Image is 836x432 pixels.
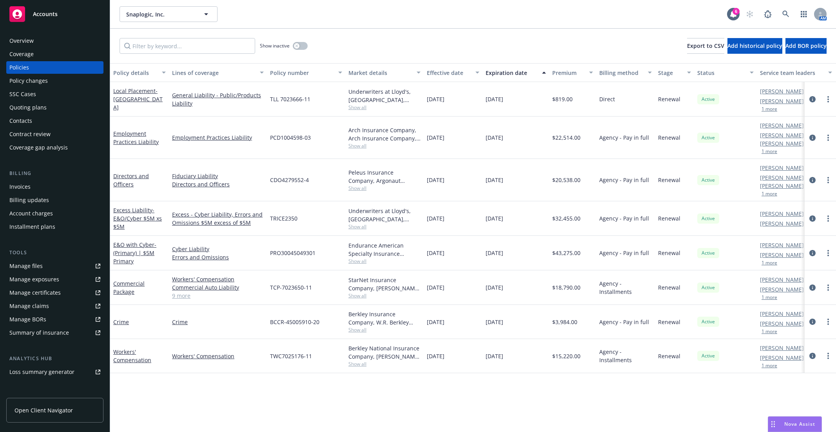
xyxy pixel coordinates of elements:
[113,241,156,265] span: - (Primary) | $5M Primary
[599,69,643,77] div: Billing method
[6,88,103,100] a: SSC Cases
[6,260,103,272] a: Manage files
[9,48,34,60] div: Coverage
[552,214,580,222] span: $32,455.00
[700,250,716,257] span: Active
[552,318,577,326] span: $3,984.00
[700,134,716,141] span: Active
[599,133,649,142] span: Agency - Pay in full
[823,317,833,326] a: more
[760,285,804,293] a: [PERSON_NAME]
[9,115,32,127] div: Contacts
[9,286,61,299] div: Manage certificates
[599,176,649,184] span: Agency - Pay in full
[6,141,103,154] a: Coverage gap analysis
[823,214,833,223] a: more
[172,352,264,360] a: Workers' Compensation
[9,141,68,154] div: Coverage gap analysis
[172,180,264,188] a: Directors and Officers
[694,63,757,82] button: Status
[9,366,74,378] div: Loss summary generator
[823,175,833,185] a: more
[6,75,103,87] a: Policy changes
[348,142,421,149] span: Show all
[599,249,649,257] span: Agency - Pay in full
[9,221,55,233] div: Installment plans
[658,249,680,257] span: Renewal
[9,260,43,272] div: Manage files
[658,133,680,142] span: Renewal
[733,8,740,15] div: 6
[6,300,103,312] a: Manage claims
[700,318,716,325] span: Active
[697,69,745,77] div: Status
[760,210,804,218] a: [PERSON_NAME]
[760,319,804,328] a: [PERSON_NAME]
[172,210,264,227] a: Excess - Cyber Liability, Errors and Omissions $5M excess of $5M
[427,283,444,292] span: [DATE]
[700,215,716,222] span: Active
[260,42,290,49] span: Show inactive
[267,63,345,82] button: Policy number
[808,351,817,361] a: circleInformation
[270,69,334,77] div: Policy number
[784,421,815,427] span: Nova Assist
[348,126,421,142] div: Arch Insurance Company, Arch Insurance Company, CRC Group
[760,87,804,95] a: [PERSON_NAME]
[552,69,584,77] div: Premium
[6,355,103,363] div: Analytics hub
[6,221,103,233] a: Installment plans
[768,416,822,432] button: Nova Assist
[172,133,264,142] a: Employment Practices Liability
[9,273,59,286] div: Manage exposures
[760,164,804,172] a: [PERSON_NAME]
[110,63,169,82] button: Policy details
[486,133,503,142] span: [DATE]
[762,149,777,154] button: 1 more
[486,283,503,292] span: [DATE]
[6,194,103,206] a: Billing updates
[113,172,149,188] a: Directors and Officers
[6,3,103,25] a: Accounts
[599,348,652,364] span: Agency - Installments
[599,214,649,222] span: Agency - Pay in full
[172,69,255,77] div: Lines of coverage
[9,326,69,339] div: Summary of insurance
[348,276,421,292] div: StarNet Insurance Company, [PERSON_NAME] Corporation
[760,241,804,249] a: [PERSON_NAME]
[658,95,680,103] span: Renewal
[15,406,73,414] span: Open Client Navigator
[169,63,267,82] button: Lines of coverage
[172,172,264,180] a: Fiduciary Liability
[6,273,103,286] a: Manage exposures
[552,176,580,184] span: $20,538.00
[6,180,103,193] a: Invoices
[552,133,580,142] span: $22,514.00
[172,245,264,253] a: Cyber Liability
[270,352,312,360] span: TWC7025176-11
[270,133,311,142] span: PCD1004598-03
[596,63,655,82] button: Billing method
[9,35,34,47] div: Overview
[270,95,310,103] span: TLL 7023666-11
[9,61,29,74] div: Policies
[486,95,503,103] span: [DATE]
[113,348,151,364] a: Workers' Compensation
[348,292,421,299] span: Show all
[348,241,421,258] div: Endurance American Specialty Insurance Company, Sompo International
[808,248,817,258] a: circleInformation
[700,96,716,103] span: Active
[808,214,817,223] a: circleInformation
[6,366,103,378] a: Loss summary generator
[172,283,264,292] a: Commercial Auto Liability
[486,318,503,326] span: [DATE]
[427,249,444,257] span: [DATE]
[700,284,716,291] span: Active
[760,131,821,148] a: [PERSON_NAME] [PERSON_NAME]
[113,318,129,326] a: Crime
[727,38,782,54] button: Add historical policy
[348,207,421,223] div: Underwriters at Lloyd's, [GEOGRAPHIC_DATA], [PERSON_NAME] of London, CRC Group
[482,63,549,82] button: Expiration date
[778,6,794,22] a: Search
[760,344,804,352] a: [PERSON_NAME]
